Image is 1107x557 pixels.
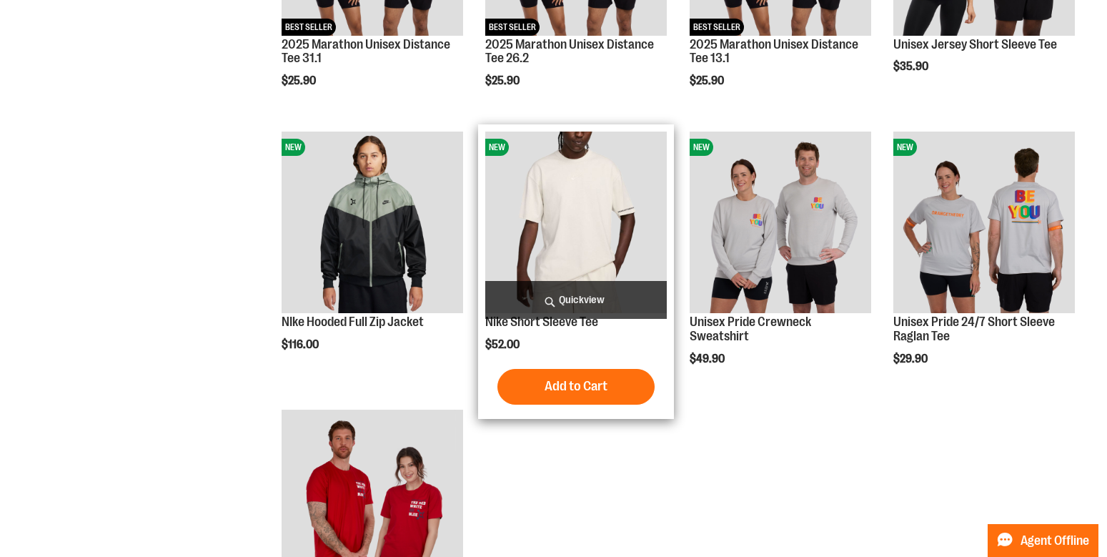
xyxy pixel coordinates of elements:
[485,281,667,319] a: Quickview
[690,139,713,156] span: NEW
[893,60,930,73] span: $35.90
[893,315,1055,343] a: Unisex Pride 24/7 Short Sleeve Raglan Tee
[1021,534,1089,548] span: Agent Offline
[690,353,727,365] span: $49.90
[485,132,667,315] a: Nike Short Sleeve TeeNEW
[282,132,463,315] a: NIke Hooded Full Zip JacketNEW
[485,338,522,351] span: $52.00
[497,369,655,405] button: Add to Cart
[282,139,305,156] span: NEW
[485,37,654,66] a: 2025 Marathon Unisex Distance Tee 26.2
[690,37,858,66] a: 2025 Marathon Unisex Distance Tee 13.1
[893,132,1075,313] img: Unisex Pride 24/7 Short Sleeve Raglan Tee
[893,353,930,365] span: $29.90
[886,124,1082,402] div: product
[274,124,470,388] div: product
[282,315,424,329] a: NIke Hooded Full Zip Jacket
[282,132,463,313] img: NIke Hooded Full Zip Jacket
[893,37,1057,51] a: Unisex Jersey Short Sleeve Tee
[690,19,744,36] span: BEST SELLER
[485,132,667,313] img: Nike Short Sleeve Tee
[485,19,540,36] span: BEST SELLER
[690,132,871,313] img: Unisex Pride Crewneck Sweatshirt
[478,124,674,419] div: product
[893,139,917,156] span: NEW
[988,524,1098,557] button: Agent Offline
[485,139,509,156] span: NEW
[690,74,726,87] span: $25.90
[282,37,450,66] a: 2025 Marathon Unisex Distance Tee 31.1
[282,74,318,87] span: $25.90
[893,132,1075,315] a: Unisex Pride 24/7 Short Sleeve Raglan TeeNEW
[282,19,336,36] span: BEST SELLER
[545,378,607,394] span: Add to Cart
[690,315,811,343] a: Unisex Pride Crewneck Sweatshirt
[682,124,878,402] div: product
[485,74,522,87] span: $25.90
[282,338,321,351] span: $116.00
[690,132,871,315] a: Unisex Pride Crewneck SweatshirtNEW
[485,315,598,329] a: Nike Short Sleeve Tee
